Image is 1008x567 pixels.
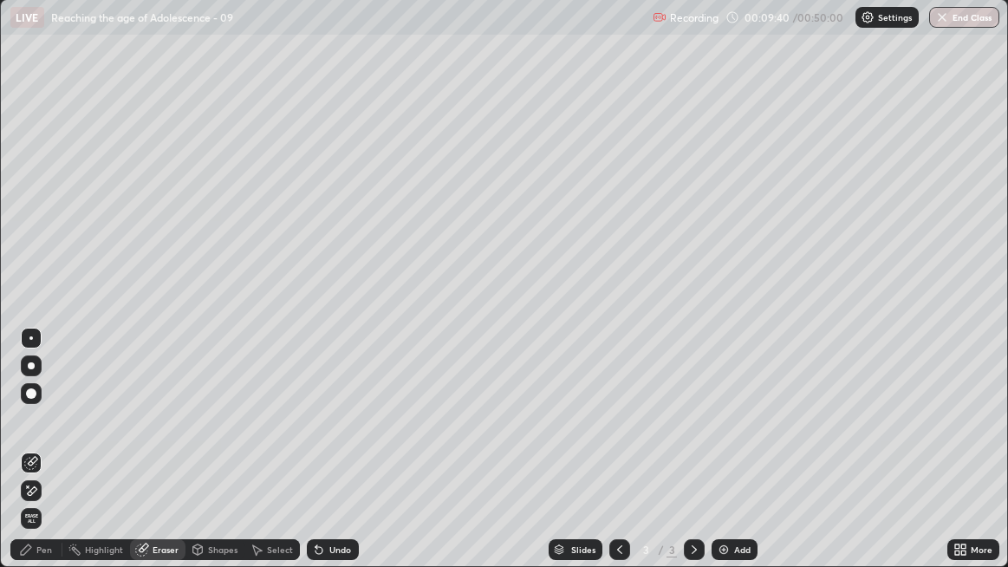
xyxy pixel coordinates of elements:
div: 3 [637,544,654,555]
div: 3 [667,542,677,557]
img: recording.375f2c34.svg [653,10,667,24]
p: Reaching the age of Adolescence - 09 [51,10,233,24]
div: Pen [36,545,52,554]
span: Erase all [22,513,41,524]
button: End Class [929,7,999,28]
div: Undo [329,545,351,554]
p: LIVE [16,10,39,24]
div: Shapes [208,545,237,554]
div: Highlight [85,545,123,554]
img: add-slide-button [717,543,731,557]
p: Recording [670,11,719,24]
img: end-class-cross [935,10,949,24]
p: Settings [878,13,912,22]
div: / [658,544,663,555]
div: Add [734,545,751,554]
div: Eraser [153,545,179,554]
div: Slides [571,545,595,554]
div: More [971,545,992,554]
img: class-settings-icons [861,10,875,24]
div: Select [267,545,293,554]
